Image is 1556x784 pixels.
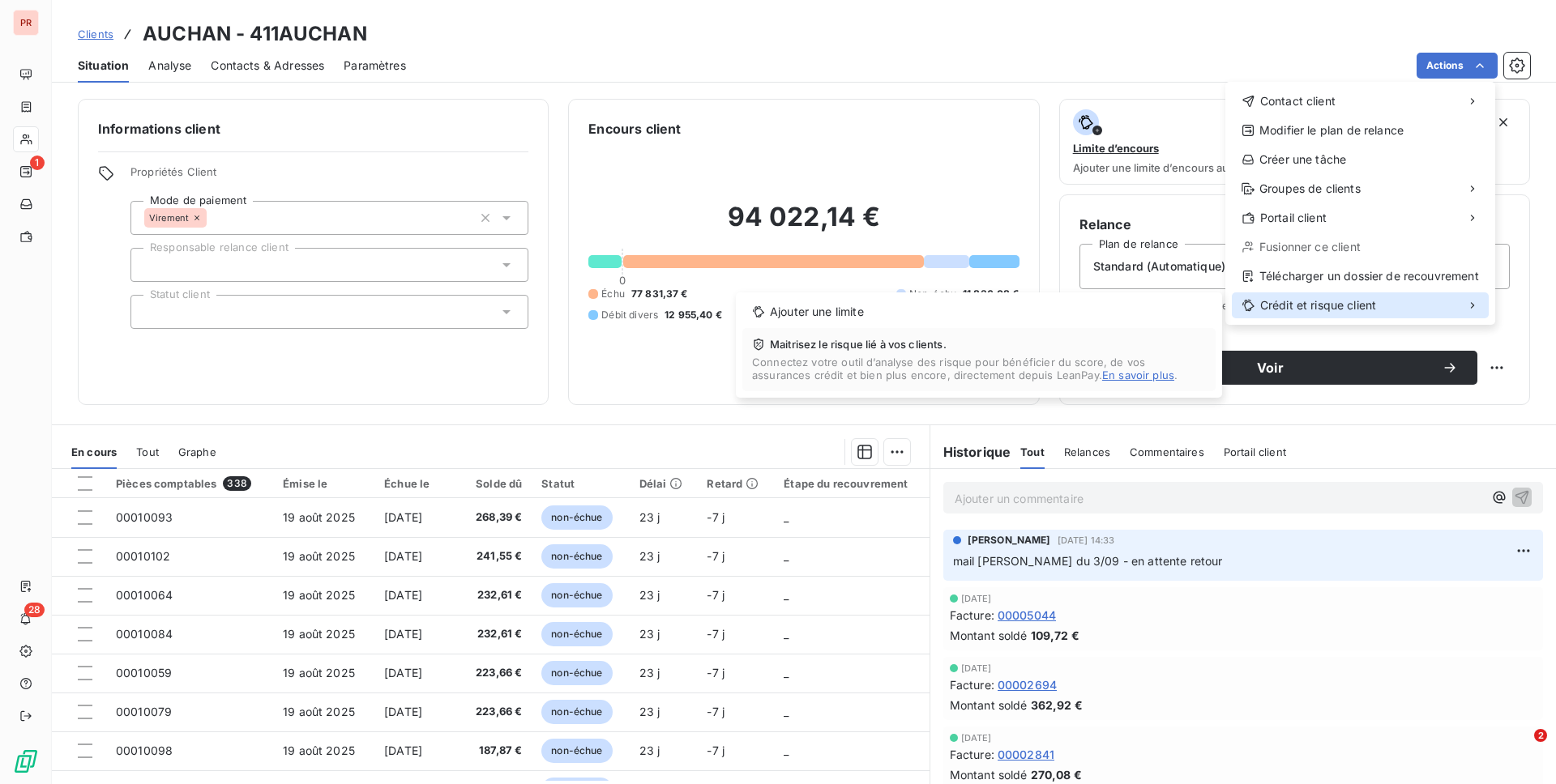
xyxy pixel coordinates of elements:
a: En savoir plus [1102,369,1174,381]
div: Actions [1225,82,1495,325]
span: 2 [1534,729,1547,742]
span: Crédit et risque client [1260,297,1376,313]
div: Ajouter une limite [742,299,1216,325]
div: Fusionner ce client [1232,234,1489,260]
span: Connectez votre outil d’analyse des risque pour bénéficier du score, de vos assurances crédit et ... [752,356,1206,381]
span: Contact client [1260,93,1336,109]
div: Modifier le plan de relance [1232,117,1489,143]
span: Maitrisez le risque lié à vos clients. [752,338,1206,351]
iframe: Intercom live chat [1501,729,1540,768]
div: Créer une tâche [1232,147,1489,173]
span: Groupes de clients [1259,181,1361,197]
span: Portail client [1260,210,1327,226]
div: Télécharger un dossier de recouvrement [1232,263,1489,289]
